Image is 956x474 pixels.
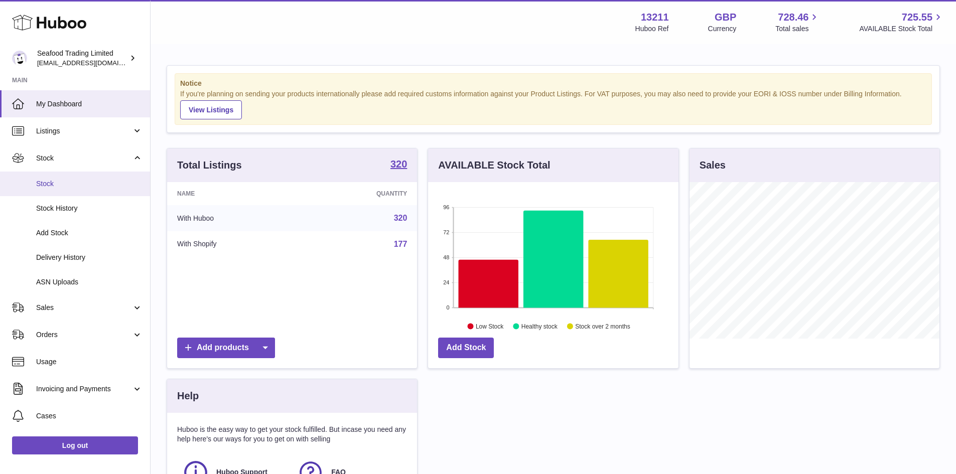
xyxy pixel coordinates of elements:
a: Add Stock [438,338,494,358]
span: Orders [36,330,132,340]
span: Stock [36,153,132,163]
text: Low Stock [476,323,504,330]
td: With Huboo [167,205,302,231]
span: Delivery History [36,253,143,262]
span: [EMAIL_ADDRESS][DOMAIN_NAME] [37,59,148,67]
span: Add Stock [36,228,143,238]
strong: Notice [180,79,926,88]
a: 728.46 Total sales [775,11,820,34]
div: If you're planning on sending your products internationally please add required customs informati... [180,89,926,119]
text: 0 [447,304,450,310]
a: 177 [394,240,407,248]
span: Stock [36,179,143,189]
text: Healthy stock [521,323,558,330]
strong: GBP [715,11,736,24]
strong: 13211 [641,11,669,24]
span: 725.55 [902,11,932,24]
text: 24 [444,279,450,285]
span: My Dashboard [36,99,143,109]
img: online@rickstein.com [12,51,27,66]
span: 728.46 [778,11,808,24]
a: 320 [390,159,407,171]
span: Invoicing and Payments [36,384,132,394]
div: Seafood Trading Limited [37,49,127,68]
a: 320 [394,214,407,222]
span: ASN Uploads [36,277,143,287]
th: Name [167,182,302,205]
h3: Help [177,389,199,403]
text: Stock over 2 months [576,323,630,330]
a: View Listings [180,100,242,119]
strong: 320 [390,159,407,169]
h3: Sales [700,159,726,172]
span: AVAILABLE Stock Total [859,24,944,34]
td: With Shopify [167,231,302,257]
span: Cases [36,411,143,421]
span: Stock History [36,204,143,213]
span: Sales [36,303,132,312]
p: Huboo is the easy way to get your stock fulfilled. But incase you need any help here's our ways f... [177,425,407,444]
h3: AVAILABLE Stock Total [438,159,550,172]
th: Quantity [302,182,418,205]
text: 72 [444,229,450,235]
text: 48 [444,254,450,260]
a: Add products [177,338,275,358]
span: Total sales [775,24,820,34]
a: Log out [12,436,138,454]
span: Usage [36,357,143,367]
div: Currency [708,24,737,34]
a: 725.55 AVAILABLE Stock Total [859,11,944,34]
h3: Total Listings [177,159,242,172]
div: Huboo Ref [635,24,669,34]
text: 96 [444,204,450,210]
span: Listings [36,126,132,136]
